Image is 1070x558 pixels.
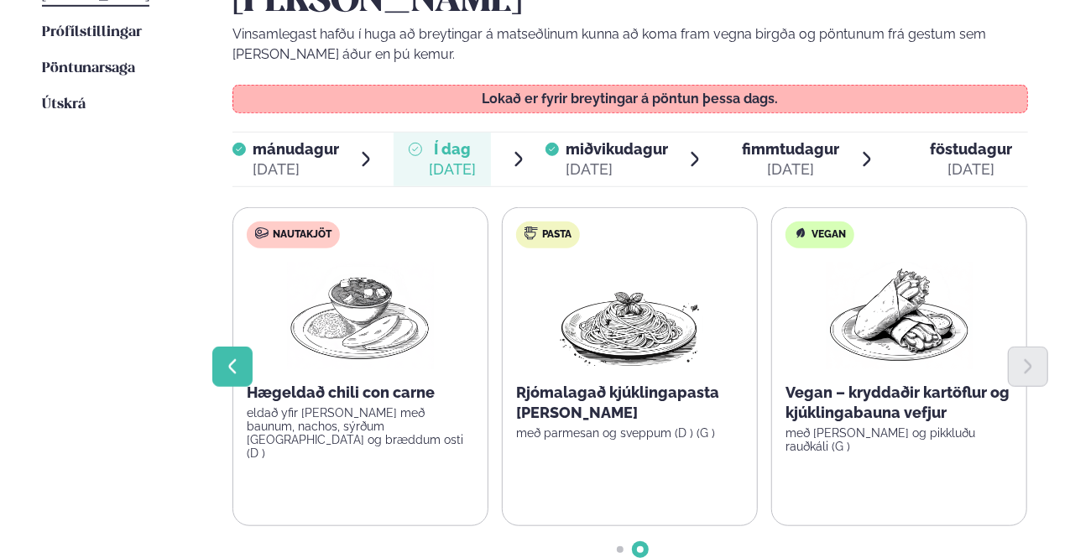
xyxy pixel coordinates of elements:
[786,426,1013,453] p: með [PERSON_NAME] og pikkluðu rauðkáli (G )
[525,227,538,240] img: pasta.svg
[930,140,1012,158] span: föstudagur
[742,159,839,180] div: [DATE]
[273,228,331,242] span: Nautakjöt
[566,140,668,158] span: miðvikudagur
[42,25,142,39] span: Prófílstillingar
[617,546,624,553] span: Go to slide 1
[516,383,744,423] p: Rjómalagað kjúklingapasta [PERSON_NAME]
[287,262,435,369] img: Curry-Rice-Naan.png
[255,227,269,240] img: beef.svg
[429,139,476,159] span: Í dag
[930,159,1012,180] div: [DATE]
[42,95,86,115] a: Útskrá
[247,406,474,460] p: eldað yfir [PERSON_NAME] með baunum, nachos, sýrðum [GEOGRAPHIC_DATA] og bræddum osti (D )
[637,546,644,553] span: Go to slide 2
[566,159,668,180] div: [DATE]
[812,228,846,242] span: Vegan
[1008,347,1048,387] button: Next slide
[42,61,135,76] span: Pöntunarsaga
[250,92,1010,106] p: Lokað er fyrir breytingar á pöntun þessa dags.
[516,426,744,440] p: með parmesan og sveppum (D ) (G )
[42,23,142,43] a: Prófílstillingar
[232,24,1028,65] p: Vinsamlegast hafðu í huga að breytingar á matseðlinum kunna að koma fram vegna birgða og pöntunum...
[826,262,973,369] img: Wraps.png
[786,383,1013,423] p: Vegan – kryddaðir kartöflur og kjúklingabauna vefjur
[42,59,135,79] a: Pöntunarsaga
[556,262,704,369] img: Spagetti.png
[253,140,339,158] span: mánudagur
[212,347,253,387] button: Previous slide
[542,228,572,242] span: Pasta
[794,227,807,240] img: Vegan.svg
[42,97,86,112] span: Útskrá
[429,159,476,180] div: [DATE]
[247,383,474,403] p: Hægeldað chili con carne
[253,159,339,180] div: [DATE]
[742,140,839,158] span: fimmtudagur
